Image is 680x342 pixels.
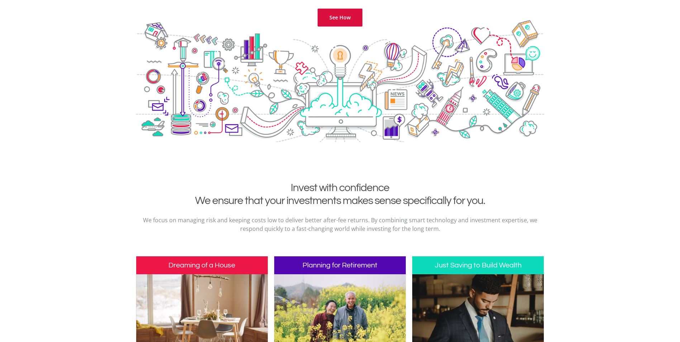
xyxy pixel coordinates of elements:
[412,256,544,274] h3: Just Saving to Build Wealth
[136,256,268,274] h3: Dreaming of a House
[141,216,539,233] p: We focus on managing risk and keeping costs low to deliver better after-fee returns. By combining...
[274,256,406,274] h3: Planning for Retirement
[318,9,362,27] a: See How
[141,181,539,207] h2: Invest with confidence We ensure that your investments makes sense specifically for you.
